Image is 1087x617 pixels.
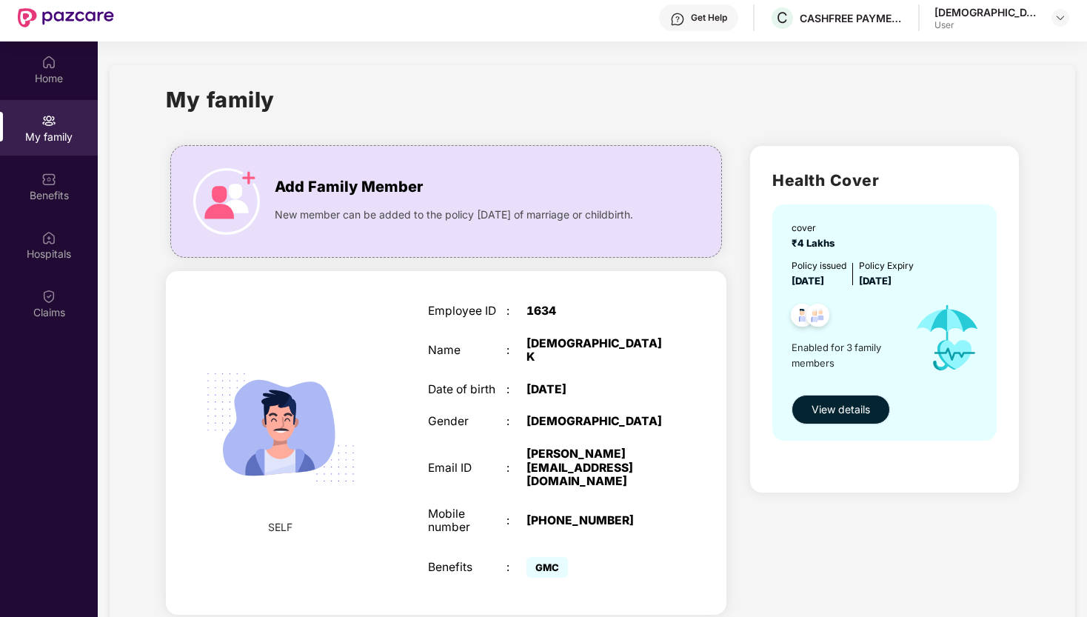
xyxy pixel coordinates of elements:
[526,383,664,397] div: [DATE]
[41,289,56,304] img: svg+xml;base64,PHN2ZyBpZD0iQ2xhaW0iIHhtbG5zPSJodHRwOi8vd3d3LnczLm9yZy8yMDAwL3N2ZyIgd2lkdGg9IjIwIi...
[506,461,526,476] div: :
[792,237,841,249] span: ₹4 Lakhs
[792,395,890,424] button: View details
[428,383,506,397] div: Date of birth
[428,415,506,429] div: Gender
[800,11,903,25] div: CASHFREE PAYMENTS INDIA PVT. LTD.
[189,336,372,519] img: svg+xml;base64,PHN2ZyB4bWxucz0iaHR0cDovL3d3dy53My5vcmcvMjAwMC9zdmciIHdpZHRoPSIyMjQiIGhlaWdodD0iMT...
[691,12,727,24] div: Get Help
[777,9,788,27] span: C
[526,415,664,429] div: [DEMOGRAPHIC_DATA]
[526,447,664,489] div: [PERSON_NAME][EMAIL_ADDRESS][DOMAIN_NAME]
[428,507,506,535] div: Mobile number
[428,344,506,358] div: Name
[428,561,506,575] div: Benefits
[506,383,526,397] div: :
[934,5,1038,19] div: [DEMOGRAPHIC_DATA] K
[792,259,846,273] div: Policy issued
[506,561,526,575] div: :
[41,55,56,70] img: svg+xml;base64,PHN2ZyBpZD0iSG9tZSIgeG1sbnM9Imh0dHA6Ly93d3cudzMub3JnLzIwMDAvc3ZnIiB3aWR0aD0iMjAiIG...
[506,415,526,429] div: :
[792,340,901,370] span: Enabled for 3 family members
[792,275,824,287] span: [DATE]
[526,337,664,364] div: [DEMOGRAPHIC_DATA] K
[506,304,526,318] div: :
[859,259,914,273] div: Policy Expiry
[1054,12,1066,24] img: svg+xml;base64,PHN2ZyBpZD0iRHJvcGRvd24tMzJ4MzIiIHhtbG5zPSJodHRwOi8vd3d3LnczLm9yZy8yMDAwL3N2ZyIgd2...
[506,344,526,358] div: :
[902,289,993,387] img: icon
[526,514,664,528] div: [PHONE_NUMBER]
[428,304,506,318] div: Employee ID
[41,230,56,245] img: svg+xml;base64,PHN2ZyBpZD0iSG9zcGl0YWxzIiB4bWxucz0iaHR0cDovL3d3dy53My5vcmcvMjAwMC9zdmciIHdpZHRoPS...
[526,304,664,318] div: 1634
[193,168,260,235] img: icon
[275,207,633,223] span: New member can be added to the policy [DATE] of marriage or childbirth.
[934,19,1038,31] div: User
[784,299,820,336] img: svg+xml;base64,PHN2ZyB4bWxucz0iaHR0cDovL3d3dy53My5vcmcvMjAwMC9zdmciIHdpZHRoPSI0OC45NDMiIGhlaWdodD...
[18,8,114,27] img: New Pazcare Logo
[670,12,685,27] img: svg+xml;base64,PHN2ZyBpZD0iSGVscC0zMngzMiIgeG1sbnM9Imh0dHA6Ly93d3cudzMub3JnLzIwMDAvc3ZnIiB3aWR0aD...
[428,461,506,476] div: Email ID
[772,168,996,193] h2: Health Cover
[268,519,292,536] span: SELF
[792,221,841,235] div: cover
[506,514,526,528] div: :
[41,113,56,128] img: svg+xml;base64,PHN2ZyB3aWR0aD0iMjAiIGhlaWdodD0iMjAiIHZpZXdCb3g9IjAgMCAyMCAyMCIgZmlsbD0ibm9uZSIgeG...
[526,557,568,578] span: GMC
[800,299,836,336] img: svg+xml;base64,PHN2ZyB4bWxucz0iaHR0cDovL3d3dy53My5vcmcvMjAwMC9zdmciIHdpZHRoPSI0OC45NDMiIGhlaWdodD...
[812,401,870,418] span: View details
[275,176,423,199] span: Add Family Member
[859,275,892,287] span: [DATE]
[41,172,56,187] img: svg+xml;base64,PHN2ZyBpZD0iQmVuZWZpdHMiIHhtbG5zPSJodHRwOi8vd3d3LnczLm9yZy8yMDAwL3N2ZyIgd2lkdGg9Ij...
[166,83,275,116] h1: My family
